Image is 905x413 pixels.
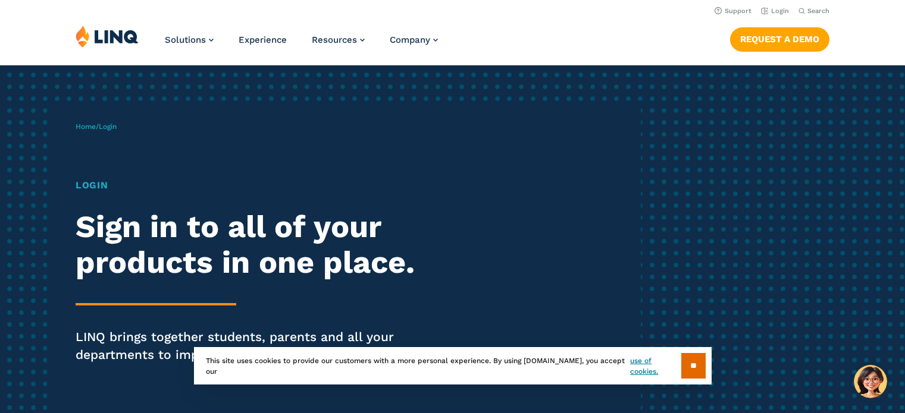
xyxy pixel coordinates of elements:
[165,34,206,45] span: Solutions
[76,178,424,193] h1: Login
[76,25,139,48] img: LINQ | K‑12 Software
[730,25,829,51] nav: Button Navigation
[798,7,829,15] button: Open Search Bar
[390,34,438,45] a: Company
[76,328,424,364] p: LINQ brings together students, parents and all your departments to improve efficiency and transpa...
[390,34,430,45] span: Company
[76,209,424,280] h2: Sign in to all of your products in one place.
[807,7,829,15] span: Search
[76,122,117,131] span: /
[761,7,789,15] a: Login
[730,27,829,51] a: Request a Demo
[312,34,365,45] a: Resources
[165,25,438,64] nav: Primary Navigation
[630,355,681,377] a: use of cookies.
[239,34,287,45] a: Experience
[165,34,214,45] a: Solutions
[99,122,117,131] span: Login
[76,122,96,131] a: Home
[854,365,887,398] button: Hello, have a question? Let’s chat.
[194,347,712,384] div: This site uses cookies to provide our customers with a more personal experience. By using [DOMAIN...
[312,34,357,45] span: Resources
[715,7,751,15] a: Support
